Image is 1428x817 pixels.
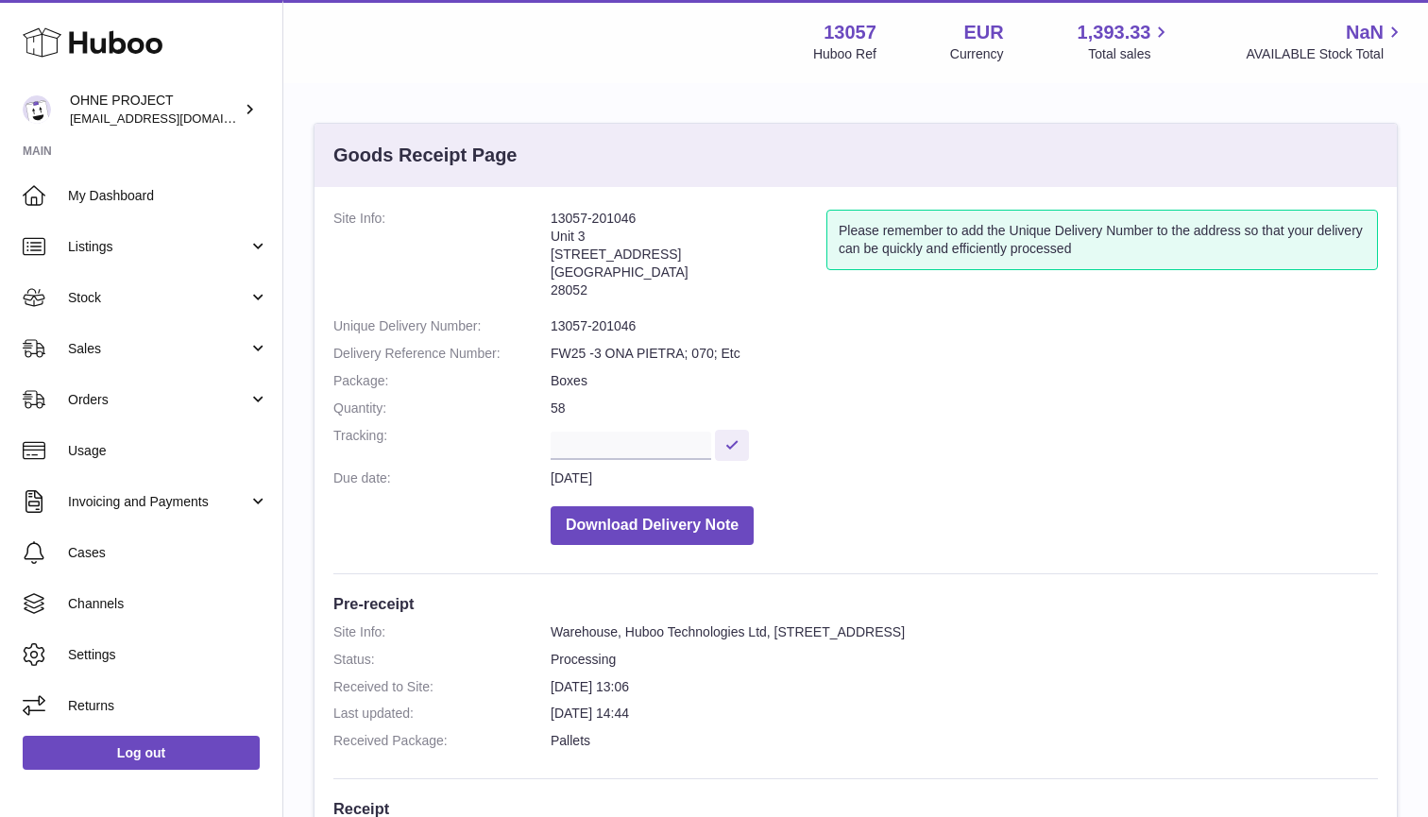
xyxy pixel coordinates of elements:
div: Currency [950,45,1004,63]
dd: [DATE] 13:06 [551,678,1378,696]
span: NaN [1346,20,1384,45]
button: Download Delivery Note [551,506,754,545]
dt: Tracking: [333,427,551,460]
dd: 58 [551,400,1378,417]
span: Listings [68,238,248,256]
span: Orders [68,391,248,409]
span: Usage [68,442,268,460]
dd: [DATE] 14:44 [551,705,1378,723]
dt: Delivery Reference Number: [333,345,551,363]
h3: Goods Receipt Page [333,143,518,168]
dt: Package: [333,372,551,390]
dt: Status: [333,651,551,669]
span: AVAILABLE Stock Total [1246,45,1405,63]
div: OHNE PROJECT [70,92,240,128]
span: My Dashboard [68,187,268,205]
dt: Site Info: [333,623,551,641]
span: 1,393.33 [1078,20,1151,45]
dt: Received to Site: [333,678,551,696]
dd: [DATE] [551,469,1378,487]
a: Log out [23,736,260,770]
dt: Site Info: [333,210,551,308]
span: Cases [68,544,268,562]
dt: Last updated: [333,705,551,723]
span: Stock [68,289,248,307]
span: Sales [68,340,248,358]
span: Settings [68,646,268,664]
span: Channels [68,595,268,613]
dd: 13057-201046 [551,317,1378,335]
dd: Warehouse, Huboo Technologies Ltd, [STREET_ADDRESS] [551,623,1378,641]
dt: Quantity: [333,400,551,417]
span: Total sales [1088,45,1172,63]
address: 13057-201046 Unit 3 [STREET_ADDRESS] [GEOGRAPHIC_DATA] 28052 [551,210,826,308]
dt: Received Package: [333,732,551,750]
dd: FW25 -3 ONA PIETRA; 070; Etc [551,345,1378,363]
div: Huboo Ref [813,45,876,63]
a: 1,393.33 Total sales [1078,20,1173,63]
strong: EUR [963,20,1003,45]
img: support@ohneproject.com [23,95,51,124]
span: Returns [68,697,268,715]
dt: Due date: [333,469,551,487]
strong: 13057 [824,20,876,45]
span: [EMAIL_ADDRESS][DOMAIN_NAME] [70,111,278,126]
a: NaN AVAILABLE Stock Total [1246,20,1405,63]
dd: Boxes [551,372,1378,390]
dd: Pallets [551,732,1378,750]
dt: Unique Delivery Number: [333,317,551,335]
h3: Pre-receipt [333,593,1378,614]
div: Please remember to add the Unique Delivery Number to the address so that your delivery can be qui... [826,210,1378,270]
dd: Processing [551,651,1378,669]
span: Invoicing and Payments [68,493,248,511]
